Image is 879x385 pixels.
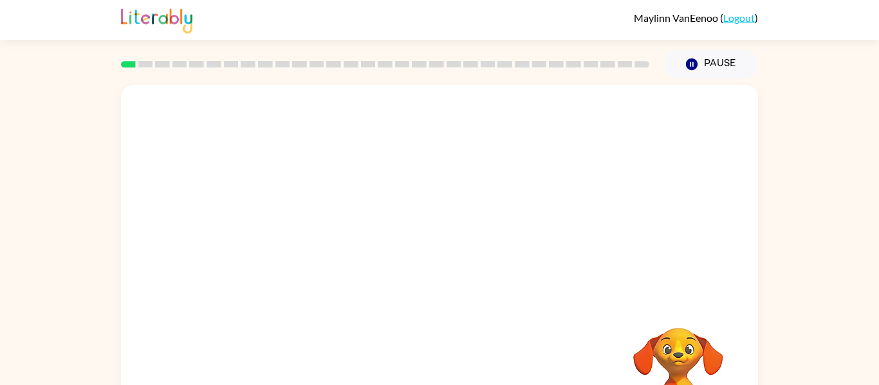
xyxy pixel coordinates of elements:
button: Pause [665,49,758,79]
span: Maylinn VanEenoo [634,12,720,24]
img: Literably [121,5,192,33]
div: ( ) [634,12,758,24]
a: Logout [723,12,755,24]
